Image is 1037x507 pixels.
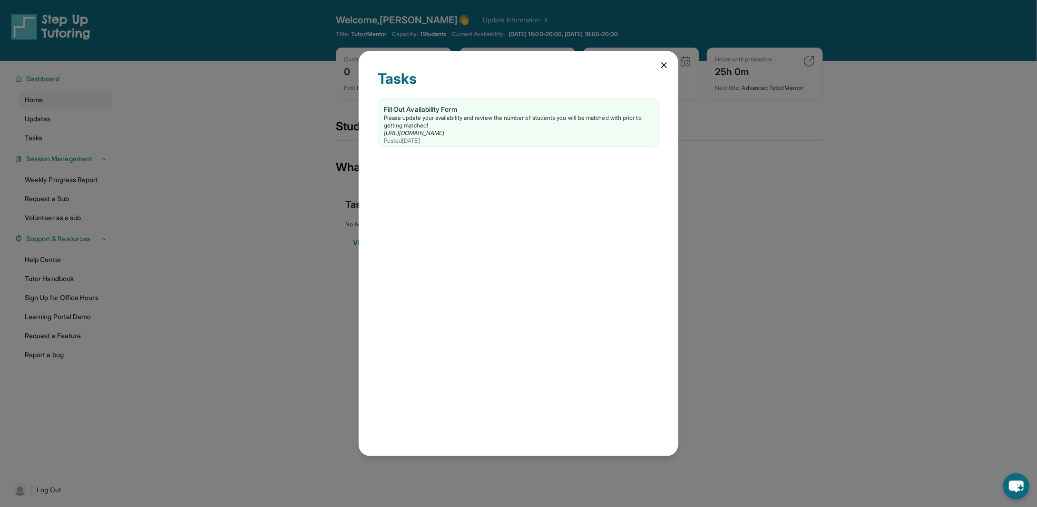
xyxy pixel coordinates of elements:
div: Tasks [378,70,659,98]
button: chat-button [1003,473,1029,499]
a: [URL][DOMAIN_NAME] [384,129,444,136]
div: Please update your availability and review the number of students you will be matched with prior ... [384,114,653,129]
div: Fill Out Availability Form [384,105,653,114]
a: Fill Out Availability FormPlease update your availability and review the number of students you w... [378,99,659,146]
div: Posted [DATE] [384,137,653,145]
